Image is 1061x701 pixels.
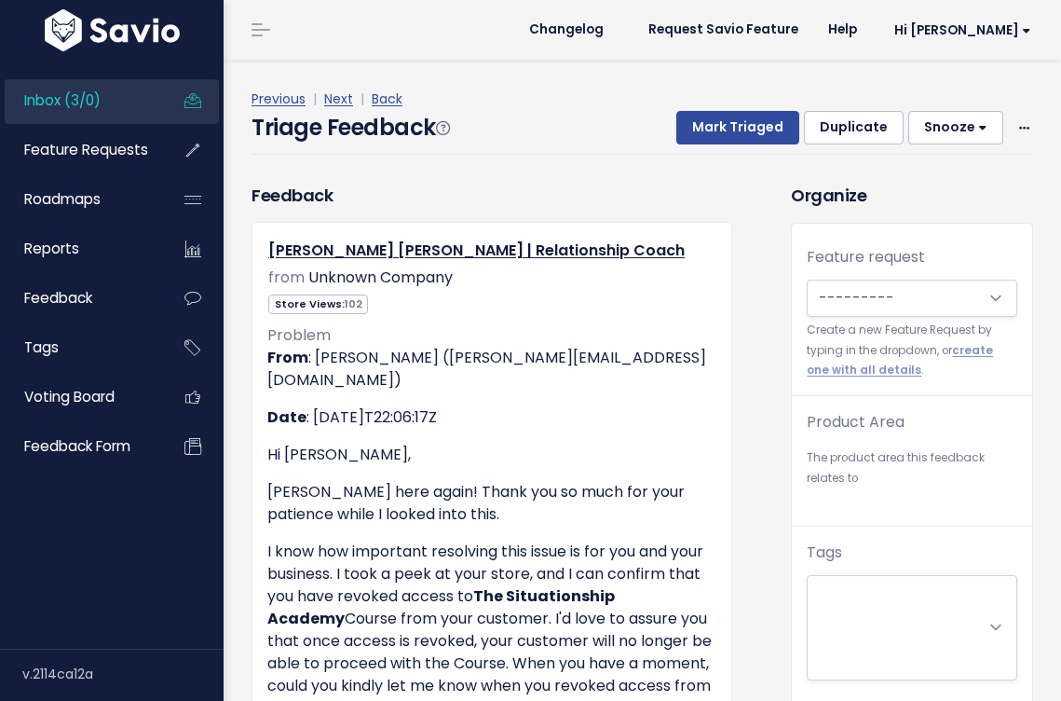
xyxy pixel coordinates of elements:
h3: Feedback [252,183,333,208]
span: Feature Requests [24,140,148,159]
a: Feedback [5,277,155,320]
img: logo-white.9d6f32f41409.svg [40,9,184,51]
strong: From [267,347,308,368]
a: Back [372,89,402,108]
button: Mark Triaged [676,111,799,144]
a: Tags [5,326,155,369]
span: Roadmaps [24,189,101,209]
span: 102 [345,296,362,311]
a: Next [324,89,353,108]
span: Store Views: [268,295,368,314]
strong: Date [267,406,306,428]
span: Problem [267,324,331,346]
p: : [DATE]T22:06:17Z [267,406,716,429]
a: Feature Requests [5,129,155,172]
span: | [309,89,320,108]
span: Feedback [24,288,92,308]
span: from [268,267,305,288]
strong: The Situationship Academy [267,585,615,629]
span: Changelog [529,23,604,36]
span: Inbox (3/0) [24,90,101,110]
h3: Organize [791,183,1033,208]
span: Reports [24,239,79,258]
small: The product area this feedback relates to [807,448,1017,488]
p: Hi [PERSON_NAME], [267,444,716,466]
a: Inbox (3/0) [5,79,155,122]
a: Hi [PERSON_NAME] [872,16,1046,45]
div: Unknown Company [308,265,453,292]
a: Request Savio Feature [633,16,813,44]
span: Voting Board [24,387,115,406]
a: Voting Board [5,376,155,419]
h4: Triage Feedback [252,111,449,144]
label: Product Area [807,411,905,433]
a: Feedback form [5,425,155,468]
span: Hi [PERSON_NAME] [894,23,1031,37]
a: Reports [5,227,155,270]
button: Duplicate [804,111,904,144]
a: Roadmaps [5,178,155,221]
button: Snooze [908,111,1003,144]
span: | [357,89,368,108]
small: Create a new Feature Request by typing in the dropdown, or . [807,321,1017,380]
p: [PERSON_NAME] here again! Thank you so much for your patience while I looked into this. [267,481,716,526]
label: Feature request [807,246,925,268]
span: Feedback form [24,436,130,456]
span: Tags [24,337,59,357]
a: [PERSON_NAME] [PERSON_NAME] | Relationship Coach [268,240,685,261]
label: Tags [807,542,842,564]
a: Previous [252,89,306,108]
a: Help [813,16,872,44]
p: : [PERSON_NAME] ([PERSON_NAME][EMAIL_ADDRESS][DOMAIN_NAME]) [267,347,716,392]
div: v.2114ca12a [22,650,224,698]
